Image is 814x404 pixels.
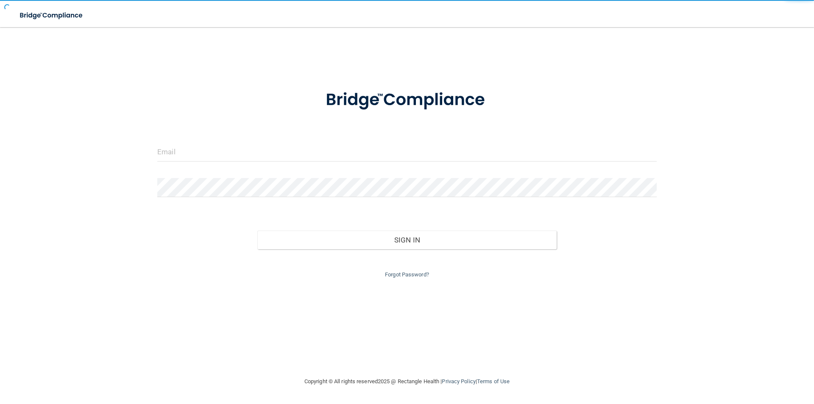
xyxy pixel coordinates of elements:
button: Sign In [257,231,557,249]
input: Email [157,142,657,162]
img: bridge_compliance_login_screen.278c3ca4.svg [308,78,506,122]
a: Terms of Use [477,378,510,384]
a: Privacy Policy [442,378,475,384]
div: Copyright © All rights reserved 2025 @ Rectangle Health | | [252,368,562,395]
a: Forgot Password? [385,271,429,278]
img: bridge_compliance_login_screen.278c3ca4.svg [13,7,91,24]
